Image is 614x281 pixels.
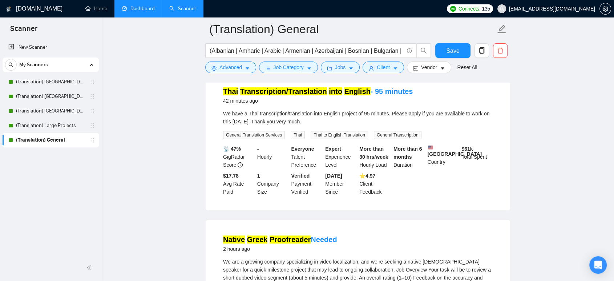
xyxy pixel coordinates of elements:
[416,43,431,58] button: search
[223,236,337,244] a: Native Greek ProofreaderNeeded
[209,20,496,38] input: Scanner name...
[421,63,437,71] span: Vendor
[358,172,392,196] div: Client Feedback
[348,66,354,71] span: caret-down
[344,87,370,95] mark: English
[223,110,493,126] div: We have a Thai transcription/translation into English project of 95 minutes. Please apply if you ...
[238,162,243,167] span: info-circle
[457,63,477,71] a: Reset All
[363,62,404,73] button: userClientcaret-down
[223,131,285,139] span: General Translation Services
[482,5,490,13] span: 135
[169,5,196,12] a: searchScanner
[247,236,268,244] mark: Greek
[393,146,422,160] b: More than 6 months
[329,87,342,95] mark: into
[223,146,241,152] b: 📡 47%
[259,62,318,73] button: barsJob Categorycaret-down
[85,5,107,12] a: homeHome
[475,47,489,54] span: copy
[89,79,95,85] span: holder
[493,47,507,54] span: delete
[499,6,504,11] span: user
[426,145,460,169] div: Country
[122,5,155,12] a: dashboardDashboard
[325,173,342,179] b: [DATE]
[417,47,431,54] span: search
[223,173,239,179] b: $17.78
[223,96,413,105] div: 42 minutes ago
[599,3,611,15] button: setting
[256,145,290,169] div: Hourly
[240,87,327,95] mark: Transcription/Translation
[393,66,398,71] span: caret-down
[311,131,368,139] span: Thai to English Translation
[321,62,360,73] button: folderJobscaret-down
[16,89,85,104] a: (Translation) [GEOGRAPHIC_DATA]
[359,173,375,179] b: ⭐️ 4.97
[223,236,245,244] mark: Native
[327,66,332,71] span: folder
[324,145,358,169] div: Experience Level
[3,40,99,55] li: New Scanner
[16,104,85,118] a: (Translation) [GEOGRAPHIC_DATA]
[600,6,611,12] span: setting
[392,145,426,169] div: Duration
[291,131,305,139] span: Thai
[450,6,456,12] img: upwork-logo.png
[89,123,95,128] span: holder
[16,118,85,133] a: (Translation) Large Projects
[446,46,459,55] span: Save
[19,58,48,72] span: My Scanners
[257,146,259,152] b: -
[223,87,413,95] a: Thai Transcription/Translation into English- 95 minutes
[89,137,95,143] span: holder
[256,172,290,196] div: Company Size
[89,108,95,114] span: holder
[265,66,270,71] span: bars
[4,23,43,39] span: Scanner
[270,236,311,244] mark: Proofreader
[8,40,93,55] a: New Scanner
[273,63,303,71] span: Job Category
[589,256,607,274] div: Open Intercom Messenger
[89,94,95,99] span: holder
[335,63,346,71] span: Jobs
[16,133,85,147] a: (Translation) General
[223,245,337,253] div: 2 hours ago
[3,58,99,147] li: My Scanners
[5,62,16,67] span: search
[413,66,418,71] span: idcard
[474,43,489,58] button: copy
[461,146,473,152] b: $ 61k
[460,145,494,169] div: Total Spent
[377,63,390,71] span: Client
[222,145,256,169] div: GigRadar Score
[497,24,506,34] span: edit
[407,48,412,53] span: info-circle
[16,75,85,89] a: (Translation) [GEOGRAPHIC_DATA]
[359,146,388,160] b: More than 30 hrs/week
[307,66,312,71] span: caret-down
[428,145,433,150] img: 🇺🇸
[407,62,451,73] button: idcardVendorcaret-down
[223,87,238,95] mark: Thai
[440,66,445,71] span: caret-down
[222,172,256,196] div: Avg Rate Paid
[599,6,611,12] a: setting
[257,173,260,179] b: 1
[435,43,470,58] button: Save
[211,66,217,71] span: setting
[325,146,341,152] b: Expert
[245,66,250,71] span: caret-down
[290,172,324,196] div: Payment Verified
[369,66,374,71] span: user
[210,46,404,55] input: Search Freelance Jobs...
[358,145,392,169] div: Hourly Load
[290,145,324,169] div: Talent Preference
[374,131,421,139] span: General Transcription
[5,59,17,71] button: search
[86,264,94,271] span: double-left
[205,62,256,73] button: settingAdvancedcaret-down
[428,145,482,157] b: [GEOGRAPHIC_DATA]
